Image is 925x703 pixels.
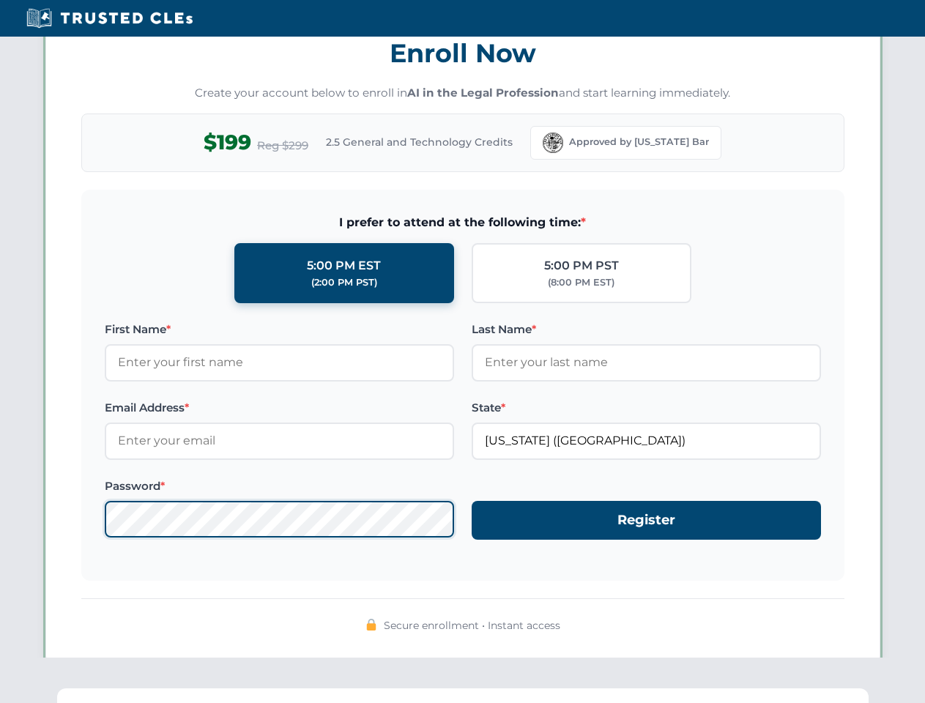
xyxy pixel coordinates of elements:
[407,86,559,100] strong: AI in the Legal Profession
[22,7,197,29] img: Trusted CLEs
[472,399,821,417] label: State
[105,477,454,495] label: Password
[105,321,454,338] label: First Name
[472,501,821,540] button: Register
[365,619,377,631] img: 🔒
[543,133,563,153] img: Florida Bar
[204,126,251,159] span: $199
[105,344,454,381] input: Enter your first name
[544,256,619,275] div: 5:00 PM PST
[311,275,377,290] div: (2:00 PM PST)
[472,321,821,338] label: Last Name
[548,275,614,290] div: (8:00 PM EST)
[105,399,454,417] label: Email Address
[81,30,844,76] h3: Enroll Now
[81,85,844,102] p: Create your account below to enroll in and start learning immediately.
[472,344,821,381] input: Enter your last name
[105,213,821,232] span: I prefer to attend at the following time:
[105,423,454,459] input: Enter your email
[569,135,709,149] span: Approved by [US_STATE] Bar
[472,423,821,459] input: Florida (FL)
[307,256,381,275] div: 5:00 PM EST
[326,134,513,150] span: 2.5 General and Technology Credits
[257,137,308,155] span: Reg $299
[384,617,560,633] span: Secure enrollment • Instant access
